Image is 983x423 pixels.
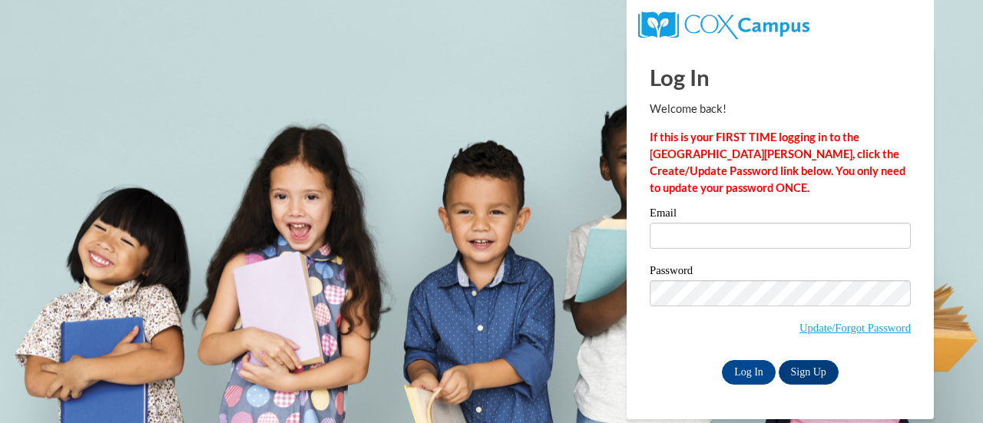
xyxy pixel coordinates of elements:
strong: If this is your FIRST TIME logging in to the [GEOGRAPHIC_DATA][PERSON_NAME], click the Create/Upd... [650,131,905,194]
a: COX Campus [638,18,809,31]
img: COX Campus [638,12,809,39]
input: Log In [722,360,776,385]
a: Update/Forgot Password [799,322,911,334]
label: Email [650,207,911,223]
a: Sign Up [779,360,839,385]
h1: Log In [650,61,911,93]
p: Welcome back! [650,101,911,117]
label: Password [650,265,911,280]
